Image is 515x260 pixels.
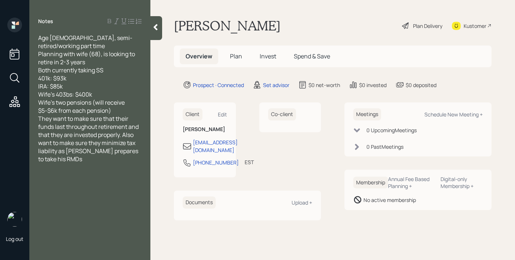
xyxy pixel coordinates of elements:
label: Notes [38,18,53,25]
span: Wife's 403bs: $400k [38,90,92,98]
span: Planning with wife (68), is looking to retire in 2-3 years [38,50,136,66]
span: Overview [186,52,212,60]
div: EST [245,158,254,166]
h6: Client [183,108,202,120]
span: IRA: $85k [38,82,63,90]
div: $0 deposited [406,81,437,89]
span: Spend & Save [294,52,330,60]
div: [PHONE_NUMBER] [193,159,239,166]
div: No active membership [364,196,416,204]
span: Age [DEMOGRAPHIC_DATA], semi-retired/working part time [38,34,132,50]
span: Both currently taking SS [38,66,103,74]
h6: Co-client [268,108,296,120]
div: Prospect · Connected [193,81,244,89]
span: Wife's two pensions (will receive $5-$6k from each pension) [38,98,126,115]
span: They want to make sure that their funds last throughout retirement and that they are invested pro... [38,115,140,163]
div: Digital-only Membership + [441,176,483,189]
div: Plan Delivery [413,22,442,30]
h6: Meetings [353,108,381,120]
div: [EMAIL_ADDRESS][DOMAIN_NAME] [193,138,238,154]
div: Set advisor [263,81,289,89]
div: $0 invested [359,81,387,89]
div: Annual Fee Based Planning + [388,176,435,189]
div: 0 Upcoming Meeting s [366,126,417,134]
h6: [PERSON_NAME] [183,126,227,133]
span: 401k: $93k [38,74,66,82]
div: Schedule New Meeting + [424,111,483,118]
div: Upload + [292,199,312,206]
span: Invest [260,52,276,60]
h6: Documents [183,196,216,209]
div: 0 Past Meeting s [366,143,403,151]
img: robby-grisanti-headshot.png [7,212,22,227]
div: Edit [218,111,227,118]
span: Plan [230,52,242,60]
div: Kustomer [464,22,486,30]
h6: Membership [353,177,388,189]
div: Log out [6,235,23,242]
div: $0 net-worth [308,81,340,89]
h1: [PERSON_NAME] [174,18,281,34]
